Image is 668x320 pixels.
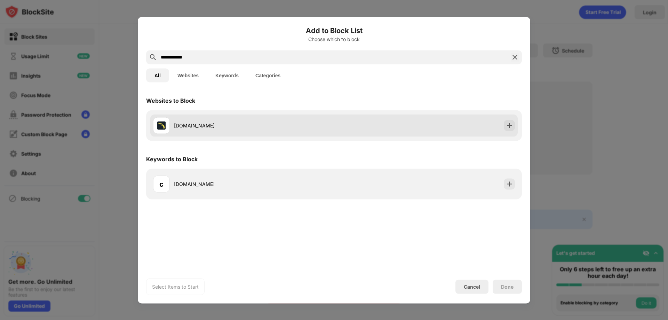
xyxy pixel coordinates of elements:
button: Keywords [207,68,247,82]
img: search-close [511,53,519,61]
div: Keywords to Block [146,155,198,162]
div: [DOMAIN_NAME] [174,180,334,188]
button: All [146,68,169,82]
img: search.svg [149,53,157,61]
div: Choose which to block [146,36,522,42]
img: favicons [157,121,166,130]
div: [DOMAIN_NAME] [174,122,334,129]
div: Done [501,284,514,289]
div: c [159,179,164,189]
h6: Add to Block List [146,25,522,36]
div: Cancel [464,284,480,290]
div: Websites to Block [146,97,195,104]
button: Categories [247,68,289,82]
button: Websites [169,68,207,82]
div: Select Items to Start [152,283,199,290]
